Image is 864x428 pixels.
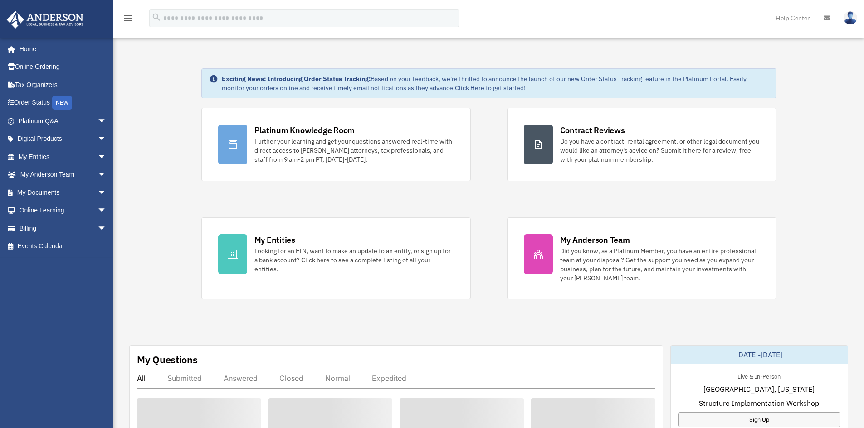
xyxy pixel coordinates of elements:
[98,183,116,202] span: arrow_drop_down
[224,374,258,383] div: Answered
[844,11,857,24] img: User Pic
[254,246,454,274] div: Looking for an EIN, want to make an update to an entity, or sign up for a bank account? Click her...
[98,130,116,149] span: arrow_drop_down
[122,16,133,24] a: menu
[6,166,120,184] a: My Anderson Teamarrow_drop_down
[122,13,133,24] i: menu
[560,234,630,245] div: My Anderson Team
[6,148,120,166] a: My Entitiesarrow_drop_down
[52,96,72,110] div: NEW
[98,112,116,130] span: arrow_drop_down
[6,130,120,148] a: Digital Productsarrow_drop_down
[98,202,116,220] span: arrow_drop_down
[560,246,760,283] div: Did you know, as a Platinum Member, you have an entire professional team at your disposal? Get th...
[730,371,788,380] div: Live & In-Person
[6,40,116,58] a: Home
[6,237,120,255] a: Events Calendar
[167,374,202,383] div: Submitted
[455,84,526,92] a: Click Here to get started!
[151,12,161,22] i: search
[372,374,406,383] div: Expedited
[560,137,760,164] div: Do you have a contract, rental agreement, or other legal document you would like an attorney's ad...
[671,346,848,364] div: [DATE]-[DATE]
[6,183,120,202] a: My Documentsarrow_drop_down
[254,137,454,164] div: Further your learning and get your questions answered real-time with direct access to [PERSON_NAM...
[279,374,303,383] div: Closed
[6,112,120,130] a: Platinum Q&Aarrow_drop_down
[98,219,116,238] span: arrow_drop_down
[507,217,776,299] a: My Anderson Team Did you know, as a Platinum Member, you have an entire professional team at your...
[98,148,116,166] span: arrow_drop_down
[325,374,350,383] div: Normal
[6,219,120,237] a: Billingarrow_drop_down
[201,108,471,181] a: Platinum Knowledge Room Further your learning and get your questions answered real-time with dire...
[6,58,120,76] a: Online Ordering
[4,11,86,29] img: Anderson Advisors Platinum Portal
[507,108,776,181] a: Contract Reviews Do you have a contract, rental agreement, or other legal document you would like...
[699,398,819,409] span: Structure Implementation Workshop
[254,234,295,245] div: My Entities
[222,75,371,83] strong: Exciting News: Introducing Order Status Tracking!
[678,412,840,427] a: Sign Up
[201,217,471,299] a: My Entities Looking for an EIN, want to make an update to an entity, or sign up for a bank accoun...
[6,202,120,220] a: Online Learningarrow_drop_down
[703,384,815,394] span: [GEOGRAPHIC_DATA], [US_STATE]
[6,76,120,94] a: Tax Organizers
[98,166,116,184] span: arrow_drop_down
[6,94,120,112] a: Order StatusNEW
[222,74,769,92] div: Based on your feedback, we're thrilled to announce the launch of our new Order Status Tracking fe...
[254,125,355,136] div: Platinum Knowledge Room
[137,353,198,366] div: My Questions
[137,374,146,383] div: All
[560,125,625,136] div: Contract Reviews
